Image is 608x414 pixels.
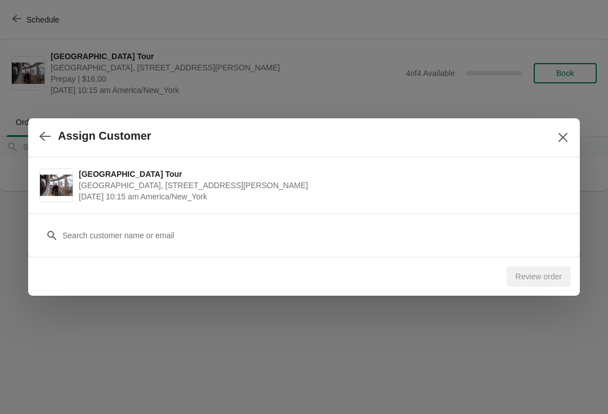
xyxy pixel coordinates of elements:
button: Close [553,127,573,148]
img: City Hall Tower Tour | City Hall Visitor Center, 1400 John F Kennedy Boulevard Suite 121, Philade... [40,175,73,197]
span: [GEOGRAPHIC_DATA], [STREET_ADDRESS][PERSON_NAME] [79,180,563,191]
h2: Assign Customer [58,130,151,143]
span: [DATE] 10:15 am America/New_York [79,191,563,202]
input: Search customer name or email [62,225,569,246]
span: [GEOGRAPHIC_DATA] Tour [79,168,563,180]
